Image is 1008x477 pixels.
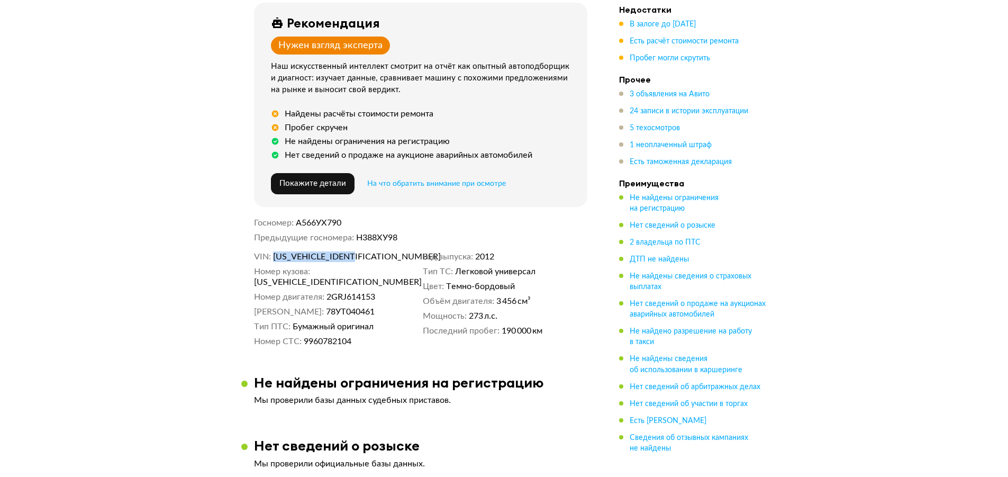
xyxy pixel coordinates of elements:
[271,173,355,194] button: Покажите детали
[630,328,752,346] span: Не найдено разрешение на работу в такси
[619,74,767,85] h4: Прочее
[254,277,376,287] span: [US_VEHICLE_IDENTIFICATION_NUMBER]
[475,251,494,262] span: 2012
[254,218,294,228] dt: Госномер
[469,311,497,321] span: 273 л.с.
[278,40,383,51] div: Нужен взгляд эксперта
[502,326,542,336] span: 190 000 км
[254,232,354,243] dt: Предыдущие госномера
[285,136,450,147] div: Не найдены ограничения на регистрацию
[254,251,271,262] dt: VIN
[630,300,766,318] span: Нет сведений о продаже на аукционах аварийных автомобилей
[630,417,706,424] span: Есть [PERSON_NAME]
[254,395,587,406] p: Мы проверили базы данных судебных приставов.
[356,232,587,243] dd: Н388ХУ98
[630,141,712,149] span: 1 неоплаченный штраф
[630,107,748,115] span: 24 записи в истории эксплуатации
[630,355,742,373] span: Не найдены сведения об использовании в каршеринге
[630,124,680,132] span: 5 техосмотров
[446,281,515,292] span: Темно-бордовый
[630,239,701,246] span: 2 владельца по ПТС
[630,158,732,166] span: Есть таможенная декларация
[630,222,715,229] span: Нет сведений о розыске
[326,307,375,317] span: 78УТ040461
[423,281,444,292] dt: Цвет
[496,296,531,307] span: 3 456 см³
[254,307,324,317] dt: [PERSON_NAME]
[630,194,719,212] span: Не найдены ограничения на регистрацию
[619,4,767,15] h4: Недостатки
[254,336,302,347] dt: Номер СТС
[423,266,453,277] dt: Тип ТС
[630,256,689,263] span: ДТП не найдены
[285,150,532,160] div: Нет сведений о продаже на аукционе аварийных автомобилей
[630,55,710,62] span: Пробег могли скрутить
[296,219,341,227] span: А566УХ790
[630,273,751,291] span: Не найдены сведения о страховых выплатах
[279,179,346,187] span: Покажите детали
[630,38,739,45] span: Есть расчёт стоимости ремонта
[254,374,544,391] h3: Не найдены ограничения на регистрацию
[423,296,494,307] dt: Объём двигателя
[285,109,433,119] div: Найдены расчёты стоимости ремонта
[254,292,324,302] dt: Номер двигателя
[630,91,710,98] span: 3 объявления на Авито
[271,61,575,96] div: Наш искусственный интеллект смотрит на отчёт как опытный автоподборщик и диагност: изучает данные...
[273,251,395,262] span: [US_VEHICLE_IDENTIFICATION_NUMBER]
[367,180,506,187] span: На что обратить внимание при осмотре
[254,321,290,332] dt: Тип ПТС
[619,178,767,188] h4: Преимущества
[326,292,375,302] span: 2GRJ614153
[293,321,374,332] span: Бумажный оригинал
[630,434,748,452] span: Сведения об отзывных кампаниях не найдены
[455,266,535,277] span: Легковой универсал
[630,400,748,407] span: Нет сведений об участии в торгах
[254,266,310,277] dt: Номер кузова
[254,437,420,454] h3: Нет сведений о розыске
[423,251,473,262] dt: Год выпуска
[254,458,587,469] p: Мы проверили официальные базы данных.
[423,326,500,336] dt: Последний пробег
[630,383,760,390] span: Нет сведений об арбитражных делах
[285,122,348,133] div: Пробег скручен
[423,311,467,321] dt: Мощность
[630,21,696,28] span: В залоге до [DATE]
[304,336,351,347] span: 9960782104
[287,15,380,30] div: Рекомендация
